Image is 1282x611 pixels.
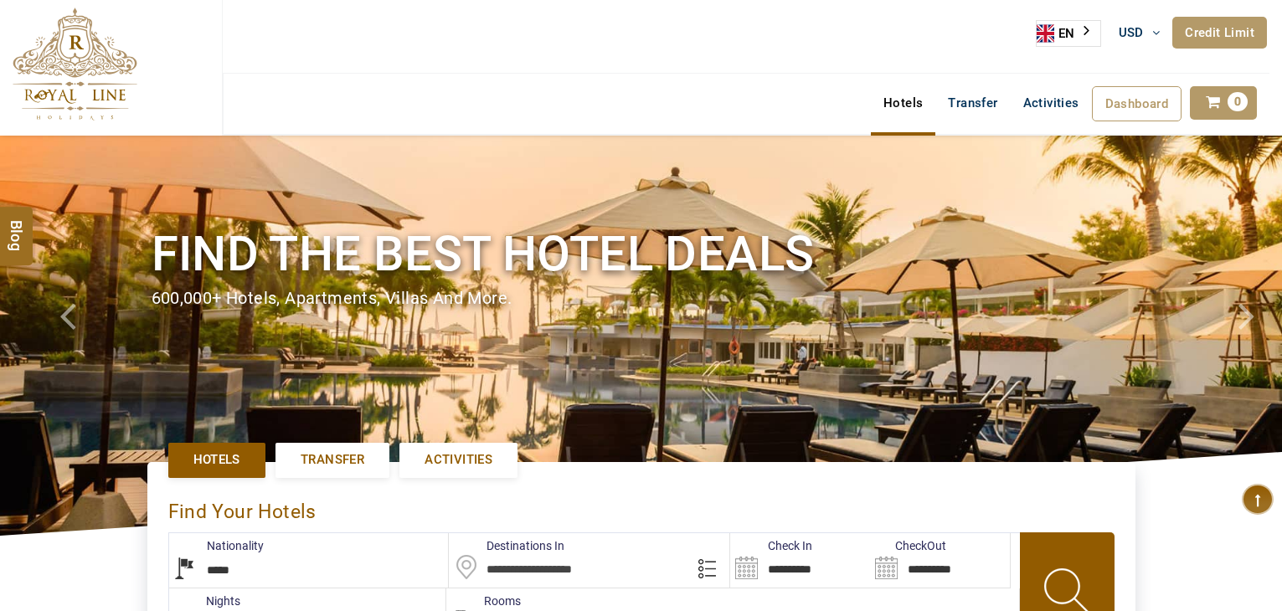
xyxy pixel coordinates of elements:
[1172,17,1267,49] a: Credit Limit
[399,443,517,477] a: Activities
[870,537,946,554] label: CheckOut
[730,533,870,588] input: Search
[425,451,492,469] span: Activities
[169,537,264,554] label: Nationality
[1105,96,1169,111] span: Dashboard
[1228,92,1248,111] span: 0
[152,223,1131,285] h1: Find the best hotel deals
[168,483,1115,532] div: Find Your Hotels
[13,8,137,121] img: The Royal Line Holidays
[1037,21,1100,46] a: EN
[193,451,240,469] span: Hotels
[871,86,935,120] a: Hotels
[1036,20,1101,47] div: Language
[449,537,564,554] label: Destinations In
[730,537,812,554] label: Check In
[301,451,364,469] span: Transfer
[168,443,265,477] a: Hotels
[1011,86,1092,120] a: Activities
[275,443,389,477] a: Transfer
[935,86,1010,120] a: Transfer
[870,533,1010,588] input: Search
[152,286,1131,311] div: 600,000+ hotels, apartments, villas and more.
[168,593,240,609] label: nights
[6,219,28,234] span: Blog
[1119,25,1144,40] span: USD
[1036,20,1101,47] aside: Language selected: English
[1190,86,1257,120] a: 0
[446,593,521,609] label: Rooms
